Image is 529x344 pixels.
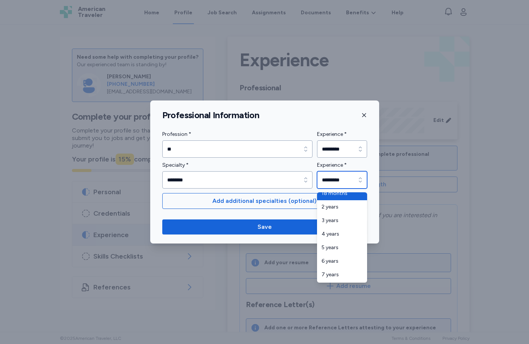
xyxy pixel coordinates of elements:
span: 7 years [322,271,354,279]
span: 2 years [322,203,354,211]
span: 3 years [322,217,354,224]
span: 18 months [322,190,354,197]
span: 6 years [322,257,354,265]
span: 4 years [322,230,354,238]
span: 5 years [322,244,354,251]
